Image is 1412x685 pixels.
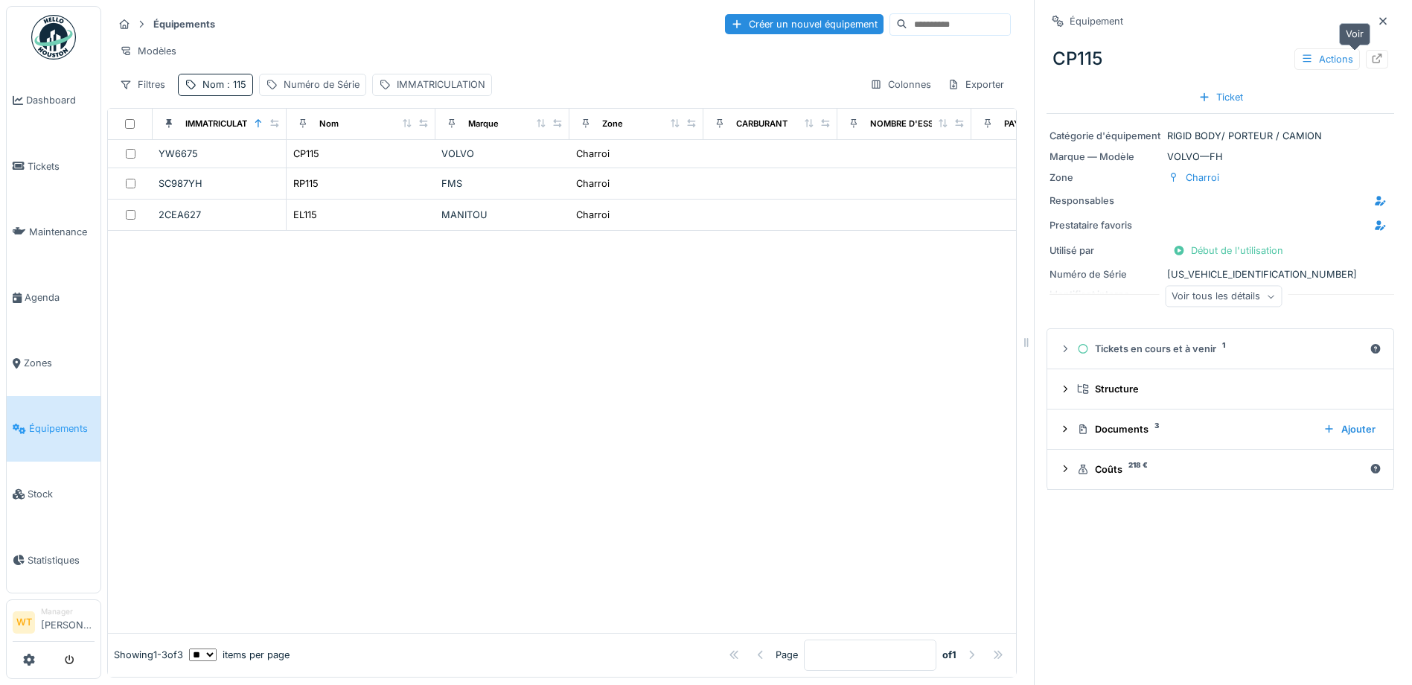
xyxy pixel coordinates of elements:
a: Zones [7,331,100,396]
div: Nom [202,77,246,92]
div: YW6675 [159,147,280,161]
div: Charroi [576,208,610,222]
div: RIGID BODY/ PORTEUR / CAMION [1050,129,1391,143]
a: Statistiques [7,527,100,593]
a: WT Manager[PERSON_NAME] [13,606,95,642]
a: Équipements [7,396,100,462]
div: Charroi [576,147,610,161]
strong: of 1 [942,648,956,662]
div: items per page [189,648,290,662]
div: Structure [1077,382,1376,396]
div: Marque — Modèle [1050,150,1161,164]
div: Colonnes [863,74,938,95]
div: [US_VEHICLE_IDENTIFICATION_NUMBER] [1050,267,1391,281]
div: SC987YH [159,176,280,191]
a: Agenda [7,264,100,330]
div: Ticket [1192,87,1249,107]
div: Page [776,648,798,662]
div: EL115 [293,208,317,222]
a: Stock [7,462,100,527]
div: Exporter [941,74,1011,95]
span: Dashboard [26,93,95,107]
div: VOLVO [441,147,563,161]
div: NOMBRE D'ESSIEU [870,118,947,130]
div: CP115 [1047,39,1394,78]
div: Actions [1294,48,1360,70]
div: Showing 1 - 3 of 3 [114,648,183,662]
div: Tickets en cours et à venir [1077,342,1364,356]
a: Tickets [7,133,100,199]
span: : 115 [224,79,246,90]
div: PAYS [1004,118,1025,130]
div: IMMATRICULATION [185,118,263,130]
div: Zone [602,118,623,130]
img: Badge_color-CXgf-gQk.svg [31,15,76,60]
div: Voir tous les détails [1165,286,1282,308]
span: Maintenance [29,225,95,239]
div: VOLVO — FH [1050,150,1391,164]
div: Catégorie d'équipement [1050,129,1161,143]
div: Nom [319,118,339,130]
span: Zones [24,356,95,370]
div: Zone [1050,171,1161,185]
div: Ajouter [1317,419,1381,439]
div: Charroi [576,176,610,191]
a: Dashboard [7,68,100,133]
li: [PERSON_NAME] [41,606,95,638]
a: Maintenance [7,199,100,264]
li: WT [13,611,35,634]
div: RP115 [293,176,319,191]
div: Prestataire favoris [1050,218,1161,232]
summary: Documents3Ajouter [1053,415,1387,443]
div: Créer un nouvel équipement [725,14,884,34]
div: IMMATRICULATION [397,77,485,92]
div: Voir [1339,23,1370,45]
div: Manager [41,606,95,617]
span: Équipements [29,421,95,436]
span: Tickets [28,159,95,173]
strong: Équipements [147,17,221,31]
summary: Structure [1053,375,1387,403]
div: CARBURANT [736,118,788,130]
div: CP115 [293,147,319,161]
div: MANITOU [441,208,563,222]
div: Charroi [1186,171,1219,185]
div: Utilisé par [1050,243,1161,258]
div: FMS [441,176,563,191]
span: Statistiques [28,553,95,567]
summary: Coûts218 € [1053,456,1387,483]
div: Début de l'utilisation [1167,240,1289,261]
div: Marque [468,118,499,130]
div: Numéro de Série [1050,267,1161,281]
div: Responsables [1050,194,1161,208]
summary: Tickets en cours et à venir1 [1053,335,1387,363]
div: Documents [1077,422,1312,436]
div: Modèles [113,40,183,62]
div: Équipement [1070,14,1123,28]
span: Stock [28,487,95,501]
div: Numéro de Série [284,77,360,92]
div: Coûts [1077,462,1364,477]
span: Agenda [25,290,95,305]
div: 2CEA627 [159,208,280,222]
div: Filtres [113,74,172,95]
